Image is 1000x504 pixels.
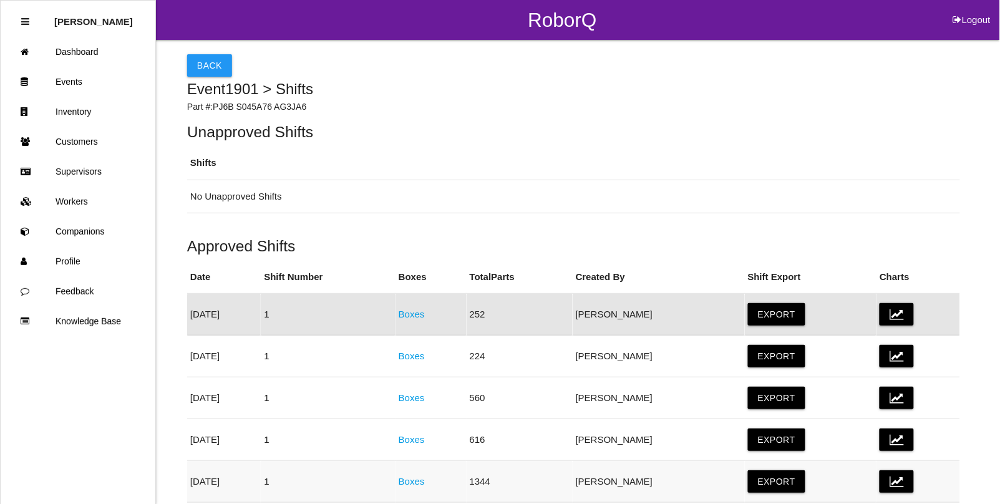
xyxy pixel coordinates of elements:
a: Events [1,67,155,97]
h4: Event 1901 > Shifts [187,81,960,97]
button: Export [748,345,805,367]
div: Close [21,7,29,37]
button: Back [187,54,232,77]
td: [PERSON_NAME] [573,419,745,461]
th: Charts [876,261,960,294]
a: Boxes [399,309,425,319]
td: No Unapproved Shifts [187,180,960,213]
a: Boxes [399,351,425,361]
td: 1 [261,419,395,461]
td: 560 [467,377,573,419]
td: 1 [261,377,395,419]
td: 1 [261,461,395,503]
h5: Unapproved Shifts [187,124,960,140]
a: Feedback [1,276,155,306]
td: [PERSON_NAME] [573,377,745,419]
a: Profile [1,246,155,276]
a: Boxes [399,434,425,445]
button: Export [748,470,805,493]
button: Export [748,387,805,409]
p: Part #: PJ6B S045A76 AG3JA6 [187,100,960,114]
a: Knowledge Base [1,306,155,336]
th: Date [187,261,261,294]
td: [DATE] [187,377,261,419]
a: Supervisors [1,157,155,187]
td: 616 [467,419,573,461]
td: 1 [261,336,395,377]
td: [DATE] [187,336,261,377]
a: Dashboard [1,37,155,67]
td: [PERSON_NAME] [573,294,745,336]
th: Total Parts [467,261,573,294]
td: [DATE] [187,461,261,503]
p: Rosie Blandino [54,7,133,27]
a: Boxes [399,392,425,403]
td: 1344 [467,461,573,503]
td: [DATE] [187,419,261,461]
a: Boxes [399,476,425,487]
a: Companions [1,216,155,246]
td: [PERSON_NAME] [573,461,745,503]
a: Customers [1,127,155,157]
a: Inventory [1,97,155,127]
td: 252 [467,294,573,336]
td: 224 [467,336,573,377]
th: Shift Export [745,261,877,294]
th: Created By [573,261,745,294]
th: Shift Number [261,261,395,294]
td: [DATE] [187,294,261,336]
th: Boxes [396,261,467,294]
th: Shifts [187,147,960,180]
td: [PERSON_NAME] [573,336,745,377]
button: Export [748,429,805,451]
button: Export [748,303,805,326]
a: Workers [1,187,155,216]
h5: Approved Shifts [187,238,960,254]
td: 1 [261,294,395,336]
